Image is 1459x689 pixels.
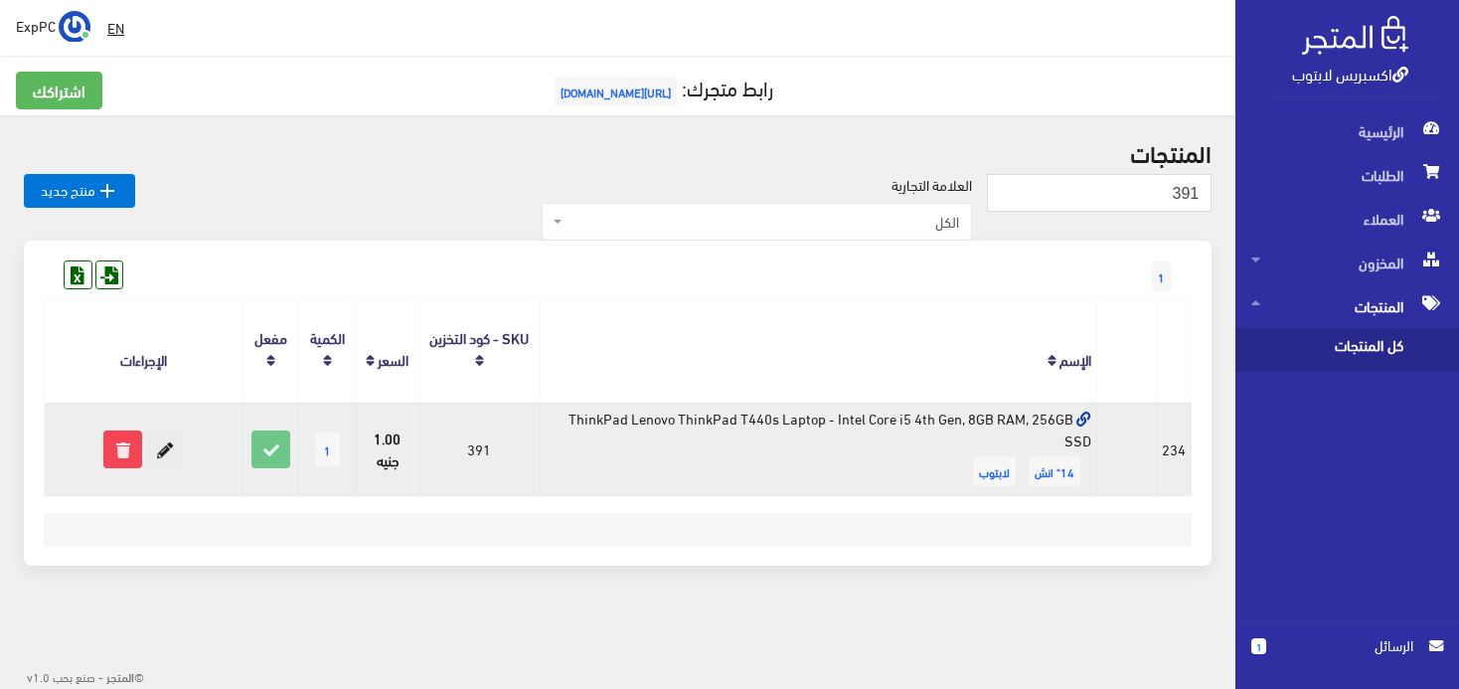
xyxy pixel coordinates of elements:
td: 234 [1157,402,1192,496]
span: 1 [1251,638,1266,654]
a: ... ExpPC [16,10,90,42]
a: منتج جديد [24,174,135,208]
iframe: Drift Widget Chat Controller [24,553,99,628]
a: العملاء [1235,197,1459,241]
span: 1 [315,432,340,466]
a: المنتجات [1235,284,1459,328]
a: الكمية [310,323,345,351]
span: لابتوب [973,456,1016,486]
th: الإجراءات [45,297,243,402]
u: EN [107,15,124,40]
a: كل المنتجات [1235,328,1459,372]
img: ... [59,11,90,43]
label: العلامة التجارية [892,174,972,196]
span: كل المنتجات [1251,328,1402,372]
span: الطلبات [1251,153,1443,197]
a: EN [99,10,132,46]
a: الإسم [1059,345,1091,373]
span: الرسائل [1282,634,1413,656]
span: الرئيسية [1251,109,1443,153]
a: رابط متجرك:[URL][DOMAIN_NAME] [550,69,773,105]
a: الرئيسية [1235,109,1459,153]
input: بحث... [987,174,1212,212]
span: الكل [542,203,972,241]
span: الكل [567,212,959,232]
span: ExpPC [16,13,56,38]
img: . [1302,16,1408,55]
a: الطلبات [1235,153,1459,197]
a: SKU - كود التخزين [429,323,529,351]
span: المخزون [1251,241,1443,284]
td: 1.00 جنيه [356,402,418,496]
strong: المتجر [106,667,134,685]
span: العملاء [1251,197,1443,241]
span: [URL][DOMAIN_NAME] [555,77,677,106]
h2: المنتجات [24,139,1212,165]
a: السعر [378,345,408,373]
span: - صنع بحب v1.0 [27,665,103,687]
span: 1 [1152,261,1171,291]
td: ThinkPad Lenovo ThinkPad T440s Laptop - Intel Core i5 4th Gen, 8GB RAM, 256GB SSD [540,402,1097,496]
a: اشتراكك [16,72,102,109]
a: المخزون [1235,241,1459,284]
i:  [95,179,119,203]
span: 14" انش [1029,456,1080,486]
span: المنتجات [1251,284,1443,328]
a: مفعل [254,323,287,351]
div: © [8,663,144,689]
td: 391 [418,402,540,496]
a: اكسبريس لابتوب [1292,59,1408,87]
a: 1 الرسائل [1251,634,1443,677]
